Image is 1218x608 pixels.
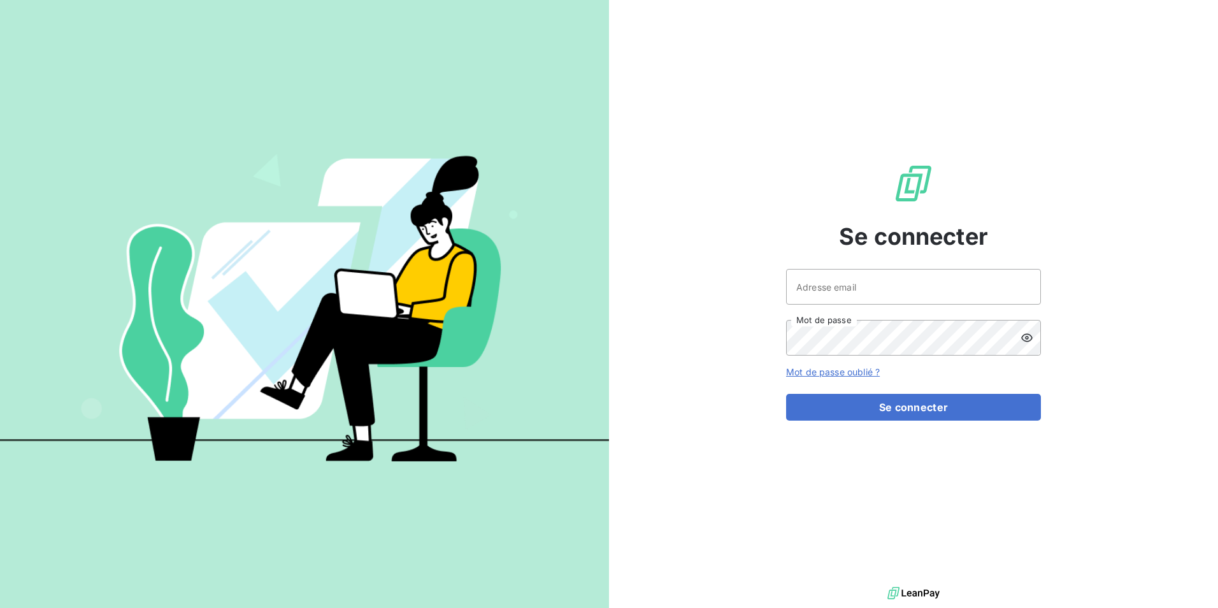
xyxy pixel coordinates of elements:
[786,269,1041,305] input: placeholder
[786,394,1041,421] button: Se connecter
[839,219,988,254] span: Se connecter
[786,366,880,377] a: Mot de passe oublié ?
[887,584,940,603] img: logo
[893,163,934,204] img: Logo LeanPay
